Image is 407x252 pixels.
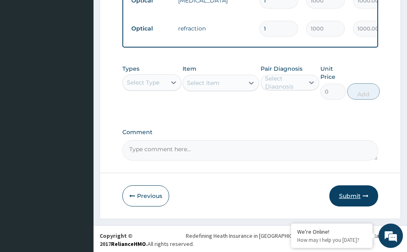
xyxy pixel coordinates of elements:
[47,75,112,157] span: We're online!
[133,4,153,24] div: Minimize live chat window
[183,65,196,73] label: Item
[42,46,137,56] div: Chat with us now
[347,83,380,100] button: Add
[297,228,366,235] div: We're Online!
[261,65,303,73] label: Pair Diagnosis
[127,78,159,87] div: Select Type
[320,65,346,81] label: Unit Price
[297,237,366,243] p: How may I help you today?
[186,232,401,240] div: Redefining Heath Insurance in [GEOGRAPHIC_DATA] using Telemedicine and Data Science!
[15,41,33,61] img: d_794563401_company_1708531726252_794563401
[4,167,155,195] textarea: Type your message and hit 'Enter'
[174,20,255,37] td: refraction
[111,240,146,248] a: RelianceHMO
[100,232,148,248] strong: Copyright © 2017 .
[122,185,169,206] button: Previous
[122,65,139,72] label: Types
[127,21,174,36] td: Optical
[122,129,378,136] label: Comment
[265,74,303,91] div: Select Diagnosis
[329,185,378,206] button: Submit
